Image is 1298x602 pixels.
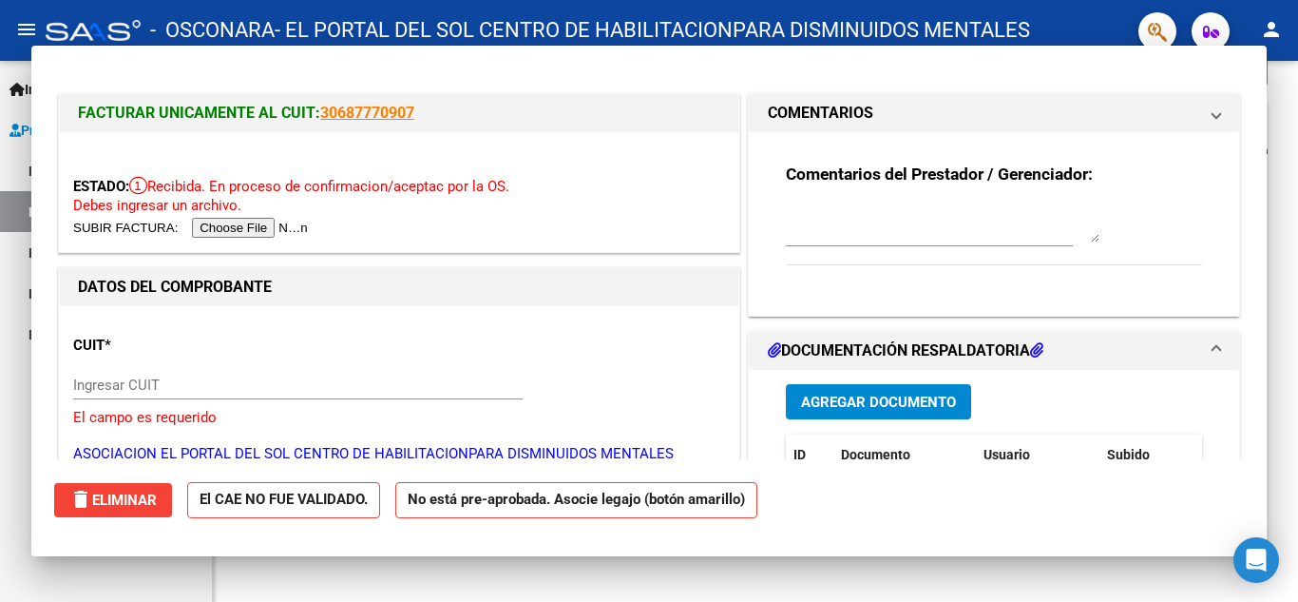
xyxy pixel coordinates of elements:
span: Inicio [10,79,58,100]
span: Prestadores / Proveedores [10,120,182,141]
p: Debes ingresar un archivo. [73,195,725,217]
a: 30687770907 [320,104,414,122]
h1: COMENTARIOS [768,102,873,125]
datatable-header-cell: ID [786,435,833,476]
div: Open Intercom Messenger [1233,537,1279,583]
datatable-header-cell: Acción [1194,435,1289,476]
span: Documento [841,447,910,462]
span: - OSCONARA [150,10,275,51]
span: Recibida. En proceso de confirmacion/aceptac por la OS. [129,178,509,195]
mat-icon: menu [15,18,38,41]
span: - EL PORTAL DEL SOL CENTRO DE HABILITACIONPARA DISMINUIDOS MENTALES [275,10,1030,51]
p: CUIT [73,335,269,357]
mat-icon: delete [69,488,92,511]
span: ID [793,447,806,462]
strong: No está pre-aprobada. Asocie legajo (botón amarillo) [395,482,757,519]
span: Usuario [983,447,1030,462]
h1: DOCUMENTACIÓN RESPALDATORIA [768,340,1043,362]
strong: DATOS DEL COMPROBANTE [78,278,272,296]
span: Subido [1107,447,1150,462]
button: Agregar Documento [786,384,971,419]
span: Eliminar [69,492,157,509]
p: ASOCIACION EL PORTAL DEL SOL CENTRO DE HABILITACIONPARA DISMINUIDOS MENTALES [73,443,725,465]
mat-icon: person [1260,18,1283,41]
span: FACTURAR UNICAMENTE AL CUIT: [78,104,320,122]
div: COMENTARIOS [749,132,1239,316]
button: Eliminar [54,483,172,517]
span: Agregar Documento [801,394,956,411]
strong: Comentarios del Prestador / Gerenciador: [786,165,1093,184]
datatable-header-cell: Subido [1099,435,1194,476]
strong: El CAE NO FUE VALIDADO. [187,482,380,519]
mat-expansion-panel-header: DOCUMENTACIÓN RESPALDATORIA [749,332,1239,370]
datatable-header-cell: Documento [833,435,976,476]
mat-expansion-panel-header: COMENTARIOS [749,94,1239,132]
p: El campo es requerido [73,407,725,429]
span: ESTADO: [73,178,129,195]
datatable-header-cell: Usuario [976,435,1099,476]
